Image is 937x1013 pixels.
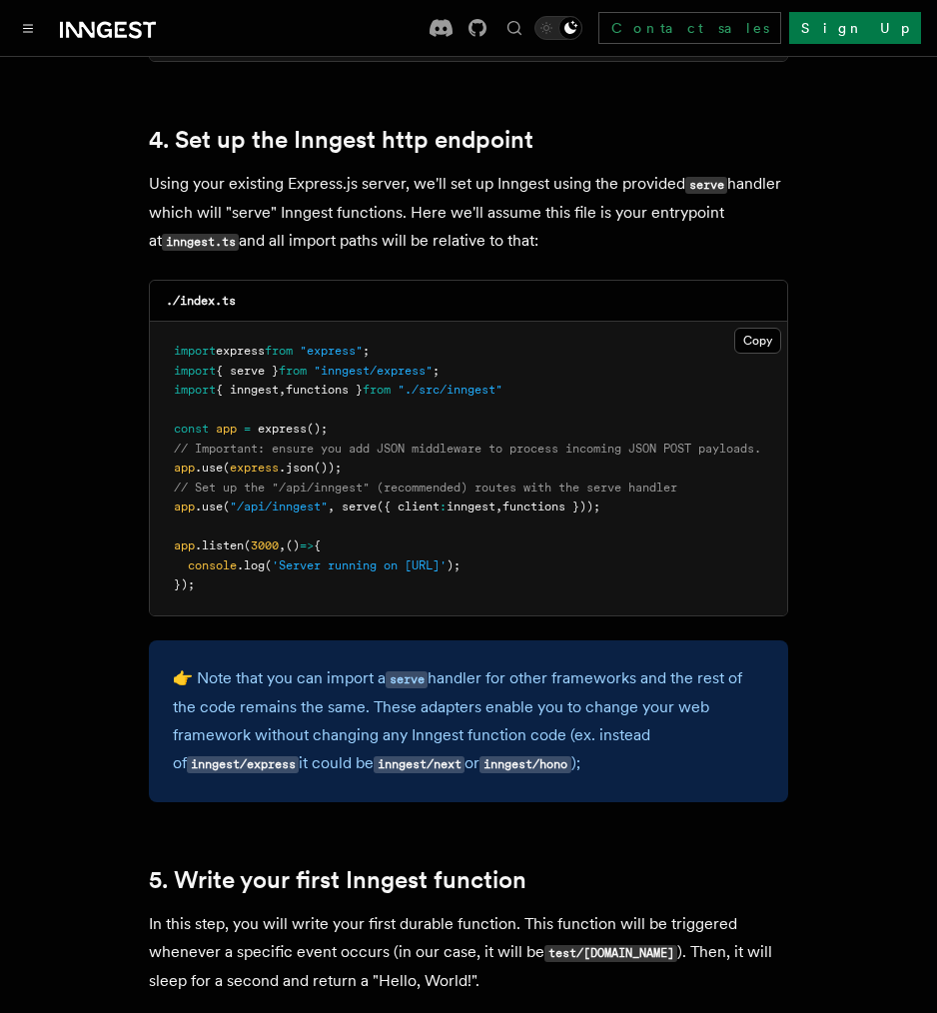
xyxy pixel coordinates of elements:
[300,344,363,358] span: "express"
[173,664,764,778] p: 👉 Note that you can import a handler for other frameworks and the rest of the code remains the sa...
[789,12,921,44] a: Sign Up
[447,558,461,572] span: );
[149,170,788,256] p: Using your existing Express.js server, we'll set up Inngest using the provided handler which will...
[307,422,328,436] span: ();
[244,422,251,436] span: =
[279,461,314,475] span: .json
[251,538,279,552] span: 3000
[195,500,223,513] span: .use
[734,328,781,354] button: Copy
[162,234,239,251] code: inngest.ts
[174,442,761,456] span: // Important: ensure you add JSON middleware to process incoming JSON POST payloads.
[223,461,230,475] span: (
[174,344,216,358] span: import
[598,12,781,44] a: Contact sales
[174,461,195,475] span: app
[363,383,391,397] span: from
[342,500,377,513] span: serve
[328,500,335,513] span: ,
[166,294,236,308] code: ./index.ts
[244,538,251,552] span: (
[279,364,307,378] span: from
[149,866,526,894] a: 5. Write your first Inngest function
[377,500,440,513] span: ({ client
[174,383,216,397] span: import
[440,500,447,513] span: :
[16,16,40,40] button: Toggle navigation
[195,538,244,552] span: .listen
[174,481,677,495] span: // Set up the "/api/inngest" (recommended) routes with the serve handler
[314,538,321,552] span: {
[300,538,314,552] span: =>
[216,344,265,358] span: express
[502,16,526,40] button: Find something...
[286,538,300,552] span: ()
[174,364,216,378] span: import
[685,177,727,194] code: serve
[258,422,307,436] span: express
[286,383,363,397] span: functions }
[363,344,370,358] span: ;
[265,344,293,358] span: from
[188,558,237,572] span: console
[544,945,677,962] code: test/[DOMAIN_NAME]
[237,558,265,572] span: .log
[479,756,570,773] code: inngest/hono
[534,16,582,40] button: Toggle dark mode
[398,383,502,397] span: "./src/inngest"
[386,671,428,688] code: serve
[272,558,447,572] span: 'Server running on [URL]'
[216,422,237,436] span: app
[174,577,195,591] span: });
[447,500,495,513] span: inngest
[174,500,195,513] span: app
[216,383,279,397] span: { inngest
[174,422,209,436] span: const
[314,364,433,378] span: "inngest/express"
[279,538,286,552] span: ,
[230,500,328,513] span: "/api/inngest"
[149,126,533,154] a: 4. Set up the Inngest http endpoint
[374,756,465,773] code: inngest/next
[386,668,428,687] a: serve
[149,910,788,995] p: In this step, you will write your first durable function. This function will be triggered wheneve...
[223,500,230,513] span: (
[433,364,440,378] span: ;
[265,558,272,572] span: (
[495,500,502,513] span: ,
[195,461,223,475] span: .use
[174,538,195,552] span: app
[187,756,299,773] code: inngest/express
[502,500,600,513] span: functions }));
[279,383,286,397] span: ,
[216,364,279,378] span: { serve }
[314,461,342,475] span: ());
[230,461,279,475] span: express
